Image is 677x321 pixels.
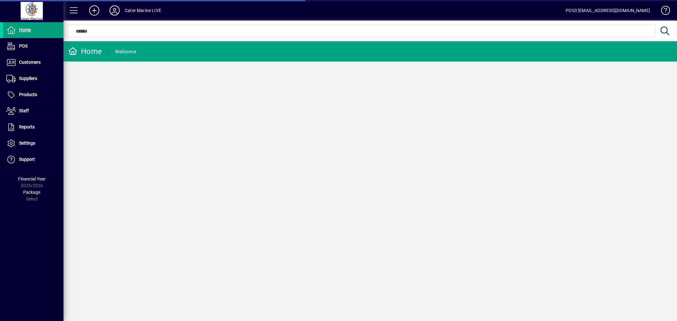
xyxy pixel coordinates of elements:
[19,60,41,65] span: Customers
[115,47,136,57] div: Welcome
[125,5,161,16] div: Cater Marine LIVE
[566,5,650,16] div: POS3 [EMAIL_ADDRESS][DOMAIN_NAME]
[23,190,40,195] span: Package
[3,119,63,135] a: Reports
[19,27,31,32] span: Home
[18,176,46,181] span: Financial Year
[3,152,63,167] a: Support
[3,87,63,103] a: Products
[68,46,102,56] div: Home
[84,5,104,16] button: Add
[19,92,37,97] span: Products
[19,141,35,146] span: Settings
[3,71,63,87] a: Suppliers
[3,55,63,70] a: Customers
[3,103,63,119] a: Staff
[19,43,28,49] span: POS
[19,76,37,81] span: Suppliers
[19,124,35,129] span: Reports
[656,1,669,22] a: Knowledge Base
[19,157,35,162] span: Support
[19,108,29,113] span: Staff
[104,5,125,16] button: Profile
[3,38,63,54] a: POS
[3,135,63,151] a: Settings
